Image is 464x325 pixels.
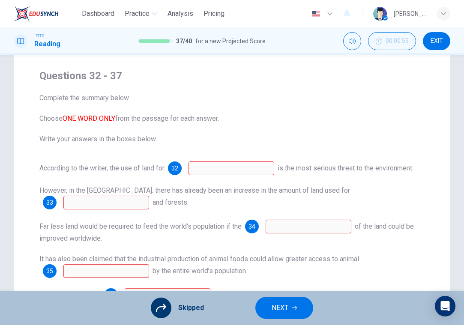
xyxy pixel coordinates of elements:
[368,32,416,50] button: 00:00:55
[431,38,443,45] span: EXIT
[46,200,53,206] span: 33
[368,32,416,50] div: Hide
[394,9,426,19] div: [PERSON_NAME]
[176,36,192,46] span: 37 / 40
[39,164,165,172] span: According to the writer, the use of land for
[39,186,350,194] span: However, in the [GEOGRAPHIC_DATA]. there has already been an increase in the amount of land used for
[423,32,450,50] button: EXIT
[63,114,115,122] font: ONE WORD ONLY
[14,5,59,22] img: EduSynch logo
[171,165,178,171] span: 32
[34,39,60,49] h1: Reading
[311,11,321,17] img: en
[373,7,387,21] img: Profile picture
[14,5,78,22] a: EduSynch logo
[125,9,150,19] span: Practice
[39,255,359,263] span: It has also been claimed that the industrial production of animal foods could allow greater acces...
[78,6,118,21] button: Dashboard
[272,302,288,314] span: NEXT
[164,6,197,21] button: Analysis
[278,164,413,172] span: is the most serious threat to the environment.
[34,33,44,39] span: IELTS
[343,32,361,50] div: Mute
[200,6,228,21] button: Pricing
[435,296,455,316] div: Open Intercom Messenger
[153,267,247,275] span: by the entire world’s population.
[178,303,204,313] span: Skipped
[195,36,266,46] span: for a new Projected Score
[39,222,242,230] span: Far less land would be required to feed the world's population if the
[386,38,409,45] span: 00:00:55
[39,69,425,83] h4: Questions 32 - 37
[121,6,161,21] button: Practice
[255,297,313,319] button: NEXT
[204,9,225,19] span: Pricing
[39,93,425,144] span: Complete the summary below. Choose from the passage for each answer. Write your answers in the bo...
[248,224,255,230] span: 34
[46,268,53,274] span: 35
[168,9,193,19] span: Analysis
[153,198,189,206] span: and forests.
[82,9,114,19] span: Dashboard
